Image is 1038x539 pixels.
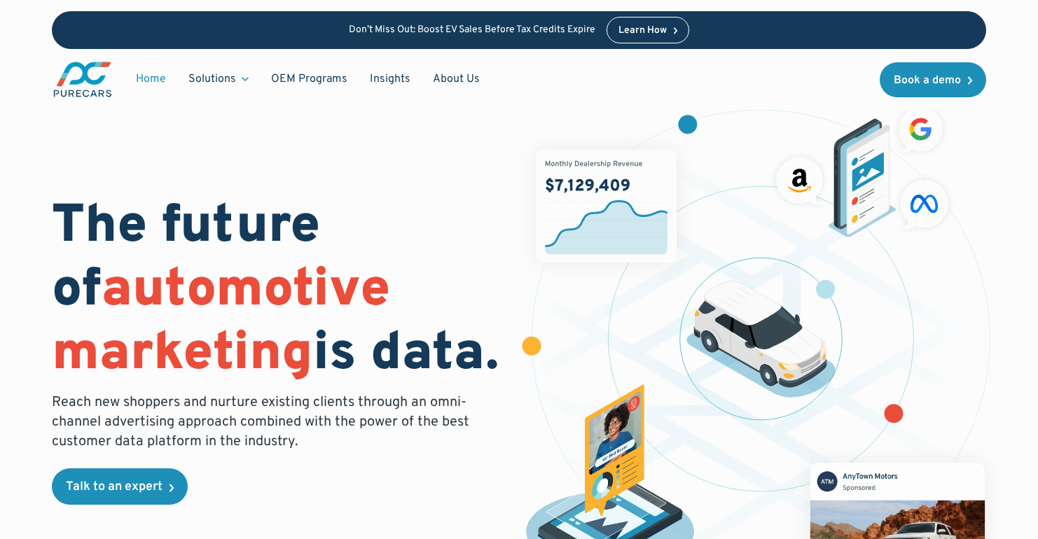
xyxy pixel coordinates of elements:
[188,71,236,87] div: Solutions
[894,75,961,86] div: Book a demo
[52,60,113,99] a: main
[177,66,260,92] div: Solutions
[880,62,986,97] a: Book a demo
[422,66,491,92] a: About Us
[52,468,188,505] a: Talk to an expert
[349,24,595,36] p: Don’t Miss Out: Boost EV Sales Before Tax Credits Expire
[536,150,677,262] img: chart showing monthly dealership revenue of $7m
[686,281,835,398] img: illustration of a vehicle
[66,481,162,493] div: Talk to an expert
[125,66,177,92] a: Home
[260,66,359,92] a: OEM Programs
[52,60,113,99] img: purecars logo
[52,196,502,388] h1: The future of is data.
[359,66,422,92] a: Insights
[618,26,667,36] div: Learn How
[770,101,955,237] img: ads on social media and advertising partners
[52,258,390,388] span: automotive marketing
[607,17,690,43] a: Learn How
[52,393,478,451] p: Reach new shoppers and nurture existing clients through an omni-channel advertising approach comb...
